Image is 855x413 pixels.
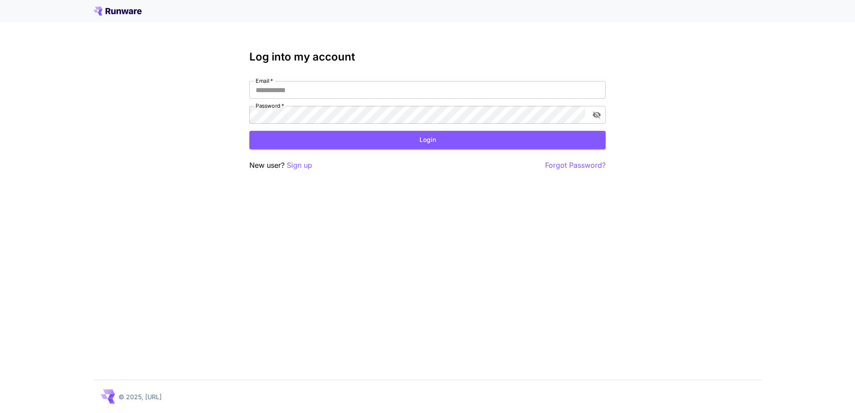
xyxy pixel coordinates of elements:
[589,107,605,123] button: toggle password visibility
[256,77,273,85] label: Email
[249,51,606,63] h3: Log into my account
[249,131,606,149] button: Login
[249,160,312,171] p: New user?
[256,102,284,109] label: Password
[287,160,312,171] button: Sign up
[545,160,606,171] button: Forgot Password?
[118,392,162,401] p: © 2025, [URL]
